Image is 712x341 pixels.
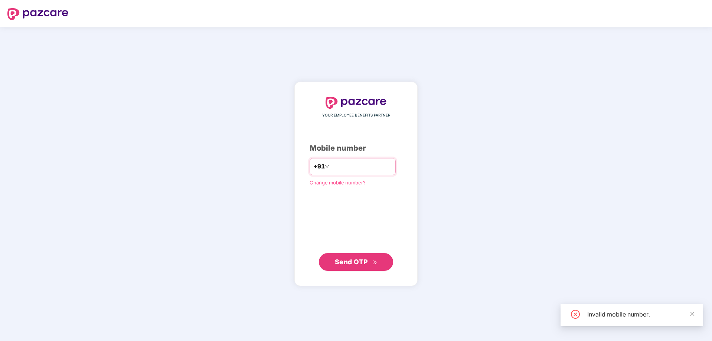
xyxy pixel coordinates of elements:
[690,311,695,317] span: close
[325,164,329,169] span: down
[571,310,580,319] span: close-circle
[319,253,393,271] button: Send OTPdouble-right
[7,8,68,20] img: logo
[326,97,386,109] img: logo
[310,180,366,186] a: Change mobile number?
[587,310,694,319] div: Invalid mobile number.
[335,258,368,266] span: Send OTP
[310,142,402,154] div: Mobile number
[314,162,325,171] span: +91
[373,260,378,265] span: double-right
[322,112,390,118] span: YOUR EMPLOYEE BENEFITS PARTNER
